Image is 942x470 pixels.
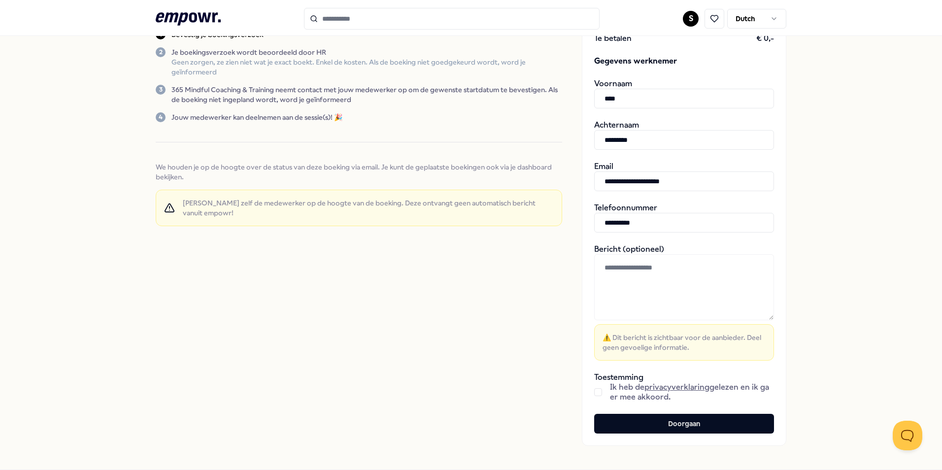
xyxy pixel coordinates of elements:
span: Te betalen [594,34,632,43]
span: [PERSON_NAME] zelf de medewerker op de hoogte van de boeking. Deze ontvangt geen automatisch beri... [183,198,554,218]
div: Toestemming [594,372,774,402]
div: 2 [156,47,166,57]
span: We houden je op de hoogte over de status van deze boeking via email. Je kunt de geplaatste boekin... [156,162,562,182]
span: Gegevens werknemer [594,55,774,67]
div: Telefoonnummer [594,203,774,233]
p: Geen zorgen, ze zien niet wat je exact boekt. Enkel de kosten. Als de boeking niet goedgekeurd wo... [171,57,562,77]
div: 3 [156,85,166,95]
div: 1 [156,30,166,39]
input: Search for products, categories or subcategories [304,8,600,30]
div: Email [594,162,774,191]
button: Doorgaan [594,414,774,434]
div: Achternaam [594,120,774,150]
span: ⚠️ Dit bericht is zichtbaar voor de aanbieder. Deel geen gevoelige informatie. [603,333,766,352]
span: € 0,- [756,34,774,43]
a: privacyverklaring [644,382,709,392]
div: 4 [156,112,166,122]
div: Voornaam [594,79,774,108]
iframe: Help Scout Beacon - Open [893,421,922,450]
button: S [683,11,699,27]
span: Ik heb de gelezen en ik ga er mee akkoord. [610,382,774,402]
p: Je boekingsverzoek wordt beoordeeld door HR [171,47,562,57]
p: Jouw medewerker kan deelnemen aan de sessie(s)! 🎉 [171,112,342,122]
div: Bericht (optioneel) [594,244,774,361]
p: 365 Mindful Coaching & Training neemt contact met jouw medewerker op om de gewenste startdatum te... [171,85,562,104]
